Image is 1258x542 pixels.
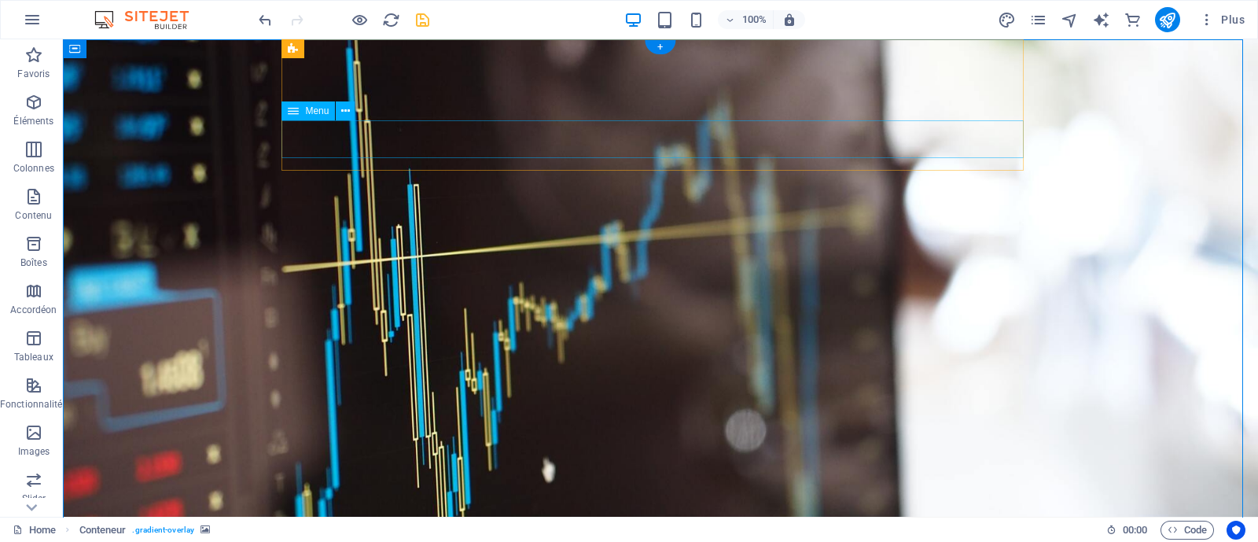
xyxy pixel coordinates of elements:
p: Colonnes [13,162,54,175]
button: publish [1155,7,1180,32]
p: Boîtes [20,256,47,269]
p: Accordéon [10,304,57,316]
p: Favoris [17,68,50,80]
button: Cliquez ici pour quitter le mode Aperçu et poursuivre l'édition. [350,10,369,29]
button: Code [1161,521,1214,540]
i: Annuler : Éditer le titre (Ctrl+Z) [256,11,274,29]
i: Lors du redimensionnement, ajuster automatiquement le niveau de zoom en fonction de l'appareil sé... [782,13,796,27]
span: Code [1168,521,1207,540]
span: . gradient-overlay [132,521,194,540]
button: Usercentrics [1227,521,1245,540]
p: Images [18,445,50,458]
button: text_generator [1092,10,1111,29]
button: pages [1029,10,1048,29]
i: Enregistrer (Ctrl+S) [414,11,432,29]
span: Menu [305,106,329,116]
button: undo [256,10,274,29]
i: Publier [1158,11,1176,29]
button: save [413,10,432,29]
p: Éléments [13,115,53,127]
p: Contenu [15,209,52,222]
p: Slider [22,492,46,505]
h6: 100% [741,10,767,29]
img: Editor Logo [90,10,208,29]
button: design [998,10,1017,29]
span: Plus [1199,12,1245,28]
i: Pages (Ctrl+Alt+S) [1029,11,1047,29]
span: Cliquez pour sélectionner. Double-cliquez pour modifier. [79,521,127,540]
button: commerce [1124,10,1142,29]
div: + [645,40,675,54]
nav: breadcrumb [79,521,211,540]
span: : [1134,524,1136,536]
span: 00 00 [1123,521,1147,540]
a: Cliquez pour annuler la sélection. Double-cliquez pour ouvrir Pages. [13,521,56,540]
h6: Durée de la session [1106,521,1148,540]
button: Plus [1193,7,1251,32]
i: Navigateur [1061,11,1079,29]
button: navigator [1061,10,1080,29]
i: Cet élément contient un arrière-plan. [200,525,210,534]
i: AI Writer [1092,11,1110,29]
i: Design (Ctrl+Alt+Y) [998,11,1016,29]
i: E-commerce [1124,11,1142,29]
button: 100% [718,10,774,29]
i: Actualiser la page [382,11,400,29]
button: reload [381,10,400,29]
p: Tableaux [14,351,53,363]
